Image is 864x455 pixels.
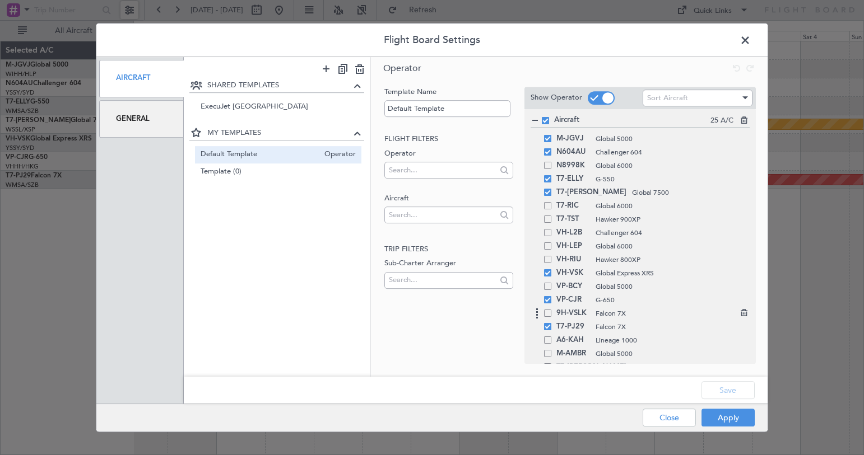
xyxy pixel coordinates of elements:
span: Global Express XRS [596,268,739,278]
span: Aircraft [554,115,710,126]
div: General [99,100,184,138]
span: Global 6000 [596,201,739,211]
span: ExecuJet [GEOGRAPHIC_DATA] [201,101,356,113]
span: Falcon 7X [596,322,739,332]
span: Sort Aircraft [647,93,688,103]
span: G-650 [596,295,739,305]
input: Search... [389,271,496,288]
span: Hawker 900XP [596,214,739,224]
span: Global 5000 [596,349,739,359]
span: MY TEMPLATES [207,128,351,139]
span: T7-[PERSON_NAME] [556,360,626,374]
span: Lineage 1000 [596,335,739,345]
h2: Flight filters [384,134,513,145]
header: Flight Board Settings [96,24,768,57]
h2: Trip filters [384,244,513,255]
span: N8998K [556,159,590,172]
span: Template (0) [201,166,356,178]
span: Global 5000 [596,282,739,292]
span: Challenger 604 [596,147,739,157]
span: Challenger 604 [596,228,739,238]
label: Template Name [384,87,513,98]
span: T7-ELLY [556,172,590,186]
span: SHARED TEMPLATES [207,80,351,91]
span: M-JGVJ [556,132,590,146]
span: Falcon 7X [596,308,739,318]
span: Hawker 800XP [596,255,739,265]
button: Apply [702,409,755,426]
span: G-550 [596,174,739,184]
span: Global 7500 [632,362,739,372]
span: N604AU [556,146,590,159]
span: M-AMBR [556,347,590,360]
label: Show Operator [531,92,582,104]
span: Operator [319,149,356,161]
input: Search... [389,207,496,223]
span: VP-BCY [556,280,590,293]
span: VH-L2B [556,226,590,240]
span: T7-PJ29 [556,320,590,334]
input: Search... [389,162,496,179]
span: T7-RIC [556,199,590,213]
span: A6-KAH [556,334,590,347]
span: T7-TST [556,213,590,226]
button: Close [643,409,696,426]
span: VP-CJR [556,293,590,307]
span: Global 6000 [596,161,739,171]
label: Sub-Charter Arranger [384,258,513,269]
label: Operator [384,148,513,160]
span: 9H-VSLK [556,307,590,320]
div: Aircraft [99,60,184,97]
span: T7-[PERSON_NAME] [556,186,626,199]
span: Operator [383,62,421,74]
span: Global 6000 [596,241,739,251]
span: VH-RIU [556,253,590,266]
span: VH-LEP [556,240,590,253]
span: Default Template [201,149,319,161]
span: 25 A/C [710,115,733,126]
span: Global 7500 [632,187,739,198]
label: Aircraft [384,193,513,204]
span: VH-VSK [556,266,590,280]
span: Global 5000 [596,134,739,144]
